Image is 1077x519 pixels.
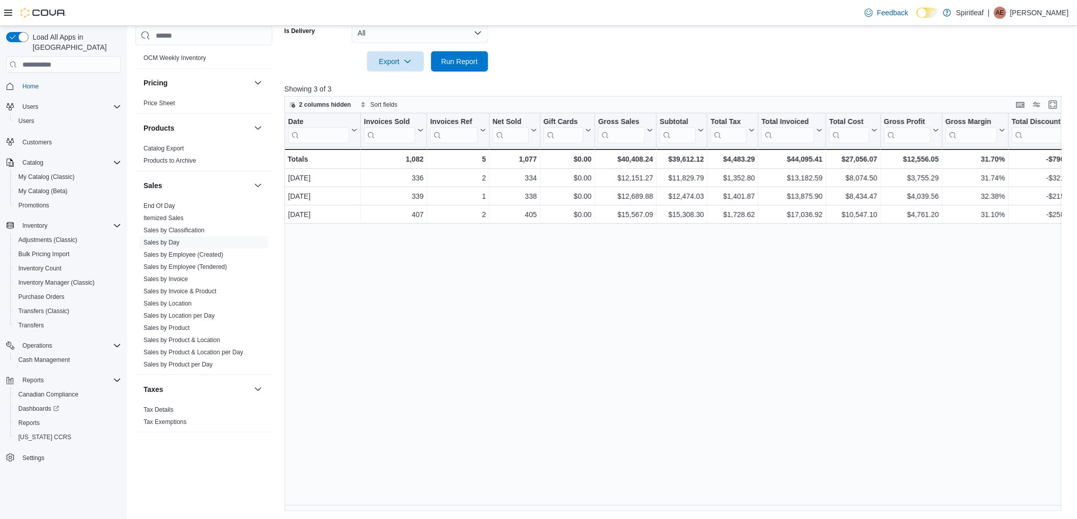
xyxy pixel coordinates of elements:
[144,145,184,152] a: Catalog Export
[18,220,51,232] button: Inventory
[945,117,997,143] div: Gross Margin
[18,307,69,315] span: Transfers (Classic)
[18,374,48,386] button: Reports
[22,222,47,230] span: Inventory
[144,214,184,222] span: Itemized Sales
[373,51,418,72] span: Export
[492,153,536,165] div: 1,077
[252,179,264,192] button: Sales
[10,276,125,290] button: Inventory Manager (Classic)
[10,170,125,184] button: My Catalog (Classic)
[364,117,415,127] div: Invoices Sold
[18,236,77,244] span: Adjustments (Classic)
[10,387,125,402] button: Canadian Compliance
[430,117,477,127] div: Invoices Ref
[18,250,70,258] span: Bulk Pricing Import
[544,172,592,184] div: $0.00
[144,251,223,259] span: Sales by Employee (Created)
[2,134,125,149] button: Customers
[22,103,38,111] span: Users
[144,349,243,356] a: Sales by Product & Location per Day
[144,406,174,413] a: Tax Details
[22,138,52,146] span: Customers
[884,117,939,143] button: Gross Profit
[10,233,125,247] button: Adjustments (Classic)
[10,198,125,212] button: Promotions
[18,293,65,301] span: Purchase Orders
[18,451,121,464] span: Settings
[18,136,56,148] a: Customers
[711,190,755,202] div: $1,401.87
[711,153,755,165] div: $4,483.29
[14,403,121,415] span: Dashboards
[144,180,250,191] button: Sales
[14,115,38,127] a: Users
[761,172,823,184] div: $13,182.59
[135,404,272,432] div: Taxes
[829,117,869,127] div: Total Cost
[364,190,423,202] div: 339
[14,248,74,260] a: Bulk Pricing Import
[14,199,53,211] a: Promotions
[14,417,44,429] a: Reports
[956,7,984,19] p: Spiritleaf
[884,117,931,127] div: Gross Profit
[884,172,939,184] div: $3,755.29
[18,101,121,113] span: Users
[14,354,74,366] a: Cash Management
[492,117,528,127] div: Net Sold
[288,117,349,127] div: Date
[1031,99,1043,111] button: Display options
[543,117,591,143] button: Gift Cards
[14,291,69,303] a: Purchase Orders
[14,305,73,317] a: Transfers (Classic)
[14,185,72,197] a: My Catalog (Beta)
[14,354,121,366] span: Cash Management
[356,99,402,111] button: Sort fields
[144,78,250,88] button: Pricing
[18,433,71,441] span: [US_STATE] CCRS
[660,208,704,221] div: $15,308.30
[22,454,44,462] span: Settings
[430,208,486,221] div: 2
[18,201,49,209] span: Promotions
[431,51,488,72] button: Run Report
[144,202,175,209] a: End Of Day
[144,54,206,62] a: OCM Weekly Inventory
[1010,7,1069,19] p: [PERSON_NAME]
[761,190,823,202] div: $13,875.90
[144,348,243,356] span: Sales by Product & Location per Day
[711,117,747,143] div: Total Tax
[430,153,486,165] div: 5
[711,172,755,184] div: $1,352.80
[14,291,121,303] span: Purchase Orders
[29,32,121,52] span: Load All Apps in [GEOGRAPHIC_DATA]
[144,312,215,319] a: Sales by Location per Day
[288,117,357,143] button: Date
[135,52,272,68] div: OCM
[14,185,121,197] span: My Catalog (Beta)
[20,8,66,18] img: Cova
[18,356,70,364] span: Cash Management
[14,388,82,401] a: Canadian Compliance
[14,431,121,443] span: Washington CCRS
[18,220,121,232] span: Inventory
[543,117,583,127] div: Gift Cards
[252,383,264,395] button: Taxes
[252,122,264,134] button: Products
[14,115,121,127] span: Users
[144,384,163,394] h3: Taxes
[14,199,121,211] span: Promotions
[22,82,39,90] span: Home
[285,84,1070,94] p: Showing 3 of 3
[288,208,357,221] div: [DATE]
[917,8,938,18] input: Dark Mode
[144,288,216,295] a: Sales by Invoice & Product
[492,117,536,143] button: Net Sold
[144,215,184,222] a: Itemized Sales
[946,208,1005,221] div: 31.10%
[144,361,213,368] a: Sales by Product per Day
[144,239,180,246] a: Sales by Day
[492,117,528,143] div: Net Sold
